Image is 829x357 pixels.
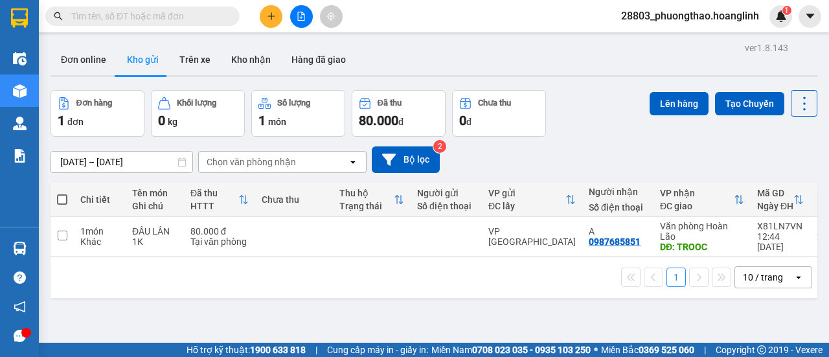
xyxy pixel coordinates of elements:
button: Số lượng1món [251,90,345,137]
div: Đã thu [190,188,238,198]
span: aim [326,12,335,21]
th: Toggle SortBy [482,183,582,217]
span: kg [168,117,177,127]
sup: 2 [433,140,446,153]
button: 1 [666,268,686,287]
svg: open [348,157,358,167]
img: warehouse-icon [13,84,27,98]
img: solution-icon [13,149,27,163]
span: file-add [297,12,306,21]
div: Số lượng [277,98,310,108]
div: 80.000 đ [190,226,249,236]
span: message [14,330,26,342]
div: ĐC lấy [488,201,565,211]
div: Chưa thu [478,98,511,108]
span: caret-down [804,10,816,22]
div: X81LN7VN [757,221,804,231]
button: Đơn hàng1đơn [51,90,144,137]
input: Select a date range. [51,152,192,172]
span: đơn [67,117,84,127]
span: 0 [158,113,165,128]
button: Hàng đã giao [281,44,356,75]
img: warehouse-icon [13,52,27,65]
button: aim [320,5,343,28]
span: copyright [757,345,766,354]
button: plus [260,5,282,28]
button: Lên hàng [650,92,709,115]
div: 1K [132,236,177,247]
div: Tại văn phòng [190,236,249,247]
span: đ [466,117,471,127]
span: 1 [58,113,65,128]
strong: 0369 525 060 [639,345,694,355]
svg: open [793,272,804,282]
div: Người gửi [417,188,475,198]
div: 10 / trang [743,271,783,284]
div: Ngày ĐH [757,201,793,211]
div: Thu hộ [339,188,394,198]
div: Mã GD [757,188,793,198]
div: Khối lượng [177,98,216,108]
div: ĐC giao [660,201,734,211]
sup: 1 [782,6,791,15]
span: | [704,343,706,357]
div: Đơn hàng [76,98,112,108]
strong: 0708 023 035 - 0935 103 250 [472,345,591,355]
button: Chưa thu0đ [452,90,546,137]
div: Chưa thu [262,194,326,205]
button: Kho gửi [117,44,169,75]
div: Trạng thái [339,201,394,211]
button: Đơn online [51,44,117,75]
span: notification [14,301,26,313]
span: plus [267,12,276,21]
input: Tìm tên, số ĐT hoặc mã đơn [71,9,224,23]
div: VP gửi [488,188,565,198]
div: Chọn văn phòng nhận [207,155,296,168]
div: Khác [80,236,119,247]
div: 0987685851 [589,236,641,247]
div: Văn phòng Hoàn Lão [660,221,744,242]
button: Tạo Chuyến [715,92,784,115]
div: VP [GEOGRAPHIC_DATA] [488,226,576,247]
div: 1 món [80,226,119,236]
span: ⚪️ [594,347,598,352]
span: question-circle [14,271,26,284]
div: ver 1.8.143 [745,41,788,55]
button: Kho nhận [221,44,281,75]
th: Toggle SortBy [751,183,810,217]
span: search [54,12,63,21]
th: Toggle SortBy [653,183,751,217]
img: warehouse-icon [13,242,27,255]
span: Miền Nam [431,343,591,357]
img: logo-vxr [11,8,28,28]
th: Toggle SortBy [333,183,411,217]
div: Số điện thoại [589,202,647,213]
div: Ghi chú [132,201,177,211]
button: Khối lượng0kg [151,90,245,137]
span: | [315,343,317,357]
div: DĐ: TROOC [660,242,744,252]
span: 1 [784,6,789,15]
img: icon-new-feature [775,10,787,22]
span: 0 [459,113,466,128]
span: đ [398,117,403,127]
div: 12:44 [DATE] [757,231,804,252]
div: Tên món [132,188,177,198]
button: Trên xe [169,44,221,75]
span: Hỗ trợ kỹ thuật: [187,343,306,357]
button: Bộ lọc [372,146,440,173]
div: Số điện thoại [417,201,475,211]
span: 80.000 [359,113,398,128]
div: HTTT [190,201,238,211]
div: VP nhận [660,188,734,198]
span: Cung cấp máy in - giấy in: [327,343,428,357]
div: Đã thu [378,98,402,108]
span: Miền Bắc [601,343,694,357]
div: Chi tiết [80,194,119,205]
div: ĐẦU LÂN [132,226,177,236]
button: caret-down [799,5,821,28]
img: warehouse-icon [13,117,27,130]
strong: 1900 633 818 [250,345,306,355]
div: Người nhận [589,187,647,197]
span: 1 [258,113,266,128]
